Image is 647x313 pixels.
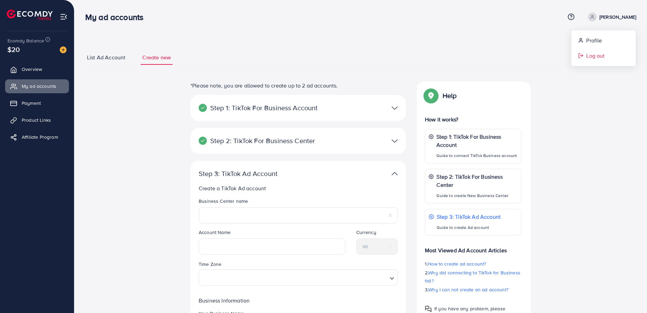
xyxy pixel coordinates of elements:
span: Why did connecting to TikTok for Business fail? [425,269,520,284]
img: TikTok partner [392,136,398,146]
span: Ecomdy Balance [7,37,44,44]
span: Overview [22,66,42,73]
p: *Please note, you are allowed to create up to 2 ad accounts. [191,81,406,90]
span: Log out [586,52,605,60]
span: How to create ad account? [428,260,486,267]
legend: Business Center name [199,198,398,207]
span: Payment [22,100,41,106]
p: How it works? [425,115,521,123]
legend: Currency [356,229,398,238]
p: Guide to create New Business Center [436,192,518,200]
legend: Account Name [199,229,345,238]
p: Most Viewed Ad Account Articles [425,241,521,254]
p: Step 2: TikTok For Business Center [436,173,518,189]
span: Product Links [22,117,51,123]
p: Step 3: TikTok Ad Account [199,170,328,178]
p: Help [443,92,457,100]
img: TikTok partner [392,103,398,113]
a: Payment [5,96,69,110]
img: logo [7,9,53,20]
span: My ad accounts [22,83,56,90]
iframe: Chat [618,282,642,308]
a: Overview [5,62,69,76]
p: Step 3: TikTok Ad Account [437,213,501,221]
span: Create new [142,54,171,61]
a: [PERSON_NAME] [585,13,636,21]
p: Step 1: TikTok For Business Account [199,104,328,112]
p: Business Information [199,296,398,305]
span: $20 [7,44,20,54]
div: Search for option [199,269,398,286]
p: [PERSON_NAME] [599,13,636,21]
p: 3. [425,286,521,294]
ul: [PERSON_NAME] [571,30,636,66]
input: Search for option [202,271,387,283]
span: Profile [586,36,602,44]
p: Guide to create Ad account [437,223,501,232]
img: Popup guide [425,90,437,102]
p: Step 2: TikTok For Business Center [199,137,328,145]
span: List Ad Account [87,54,125,61]
p: 1. [425,260,521,268]
img: menu [60,13,68,21]
img: TikTok partner [392,169,398,179]
label: Time Zone [199,261,221,268]
img: Popup guide [425,306,432,312]
span: Affiliate Program [22,134,58,140]
h3: My ad accounts [85,12,149,22]
a: Product Links [5,113,69,127]
p: 2. [425,269,521,285]
span: Why I can not create an ad account? [428,286,508,293]
a: My ad accounts [5,79,69,93]
p: Guide to connect TikTok Business account [436,152,518,160]
a: Affiliate Program [5,130,69,144]
p: Create a TikTok Ad account [199,184,400,192]
p: Step 1: TikTok For Business Account [436,133,518,149]
img: image [60,46,67,53]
